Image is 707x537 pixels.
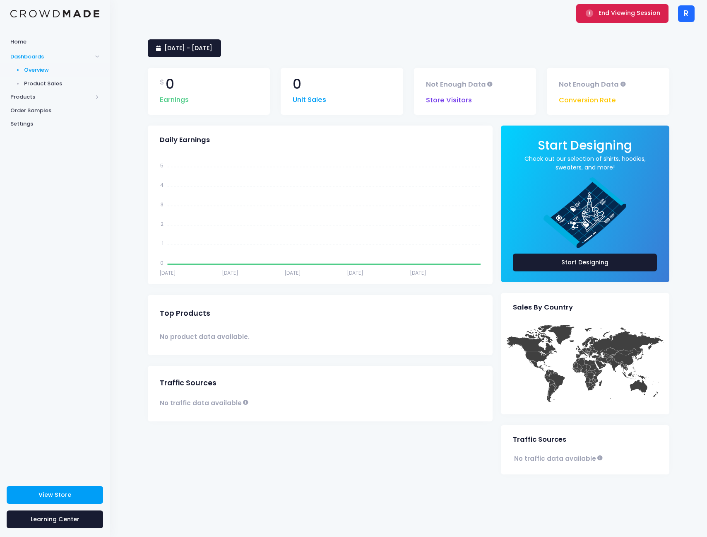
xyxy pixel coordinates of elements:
[513,435,566,444] span: Traffic Sources
[509,454,596,463] span: No traffic data available
[148,39,221,57] a: [DATE] - [DATE]
[160,399,242,408] span: No traffic data available
[7,510,103,528] a: Learning Center
[538,144,632,152] a: Start Designing
[24,80,100,88] span: Product Sales
[160,182,163,189] tspan: 4
[10,38,99,46] span: Home
[160,91,189,105] span: Earnings
[10,53,92,61] span: Dashboards
[160,379,216,387] span: Traffic Sources
[513,155,657,172] a: Check out our selection of shirts, hoodies, sweaters, and more!
[10,120,99,128] span: Settings
[160,309,210,318] span: Top Products
[161,240,163,247] tspan: 1
[164,44,212,52] span: [DATE] - [DATE]
[160,77,164,87] span: $
[7,486,103,504] a: View Store
[513,254,657,271] a: Start Designing
[38,491,71,499] span: View Store
[10,10,99,18] img: Logo
[347,269,363,276] tspan: [DATE]
[599,9,660,17] span: End Viewing Session
[159,269,176,276] tspan: [DATE]
[576,4,669,22] button: End Viewing Session
[160,260,163,267] tspan: 0
[559,91,616,106] span: Conversion Rate
[160,136,210,144] span: Daily Earnings
[559,77,619,91] span: Not Enough Data
[24,66,100,74] span: Overview
[538,137,632,154] span: Start Designing
[293,77,301,91] span: 0
[10,93,92,101] span: Products
[31,515,79,523] span: Learning Center
[160,332,250,341] span: No product data available.
[284,269,301,276] tspan: [DATE]
[10,106,99,115] span: Order Samples
[513,303,573,312] span: Sales By Country
[221,269,238,276] tspan: [DATE]
[160,221,163,228] tspan: 2
[160,162,163,169] tspan: 5
[160,201,163,208] tspan: 3
[426,77,486,91] span: Not Enough Data
[166,77,174,91] span: 0
[426,91,472,106] span: Store Visitors
[678,5,695,22] div: R
[293,91,326,105] span: Unit Sales
[410,269,426,276] tspan: [DATE]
